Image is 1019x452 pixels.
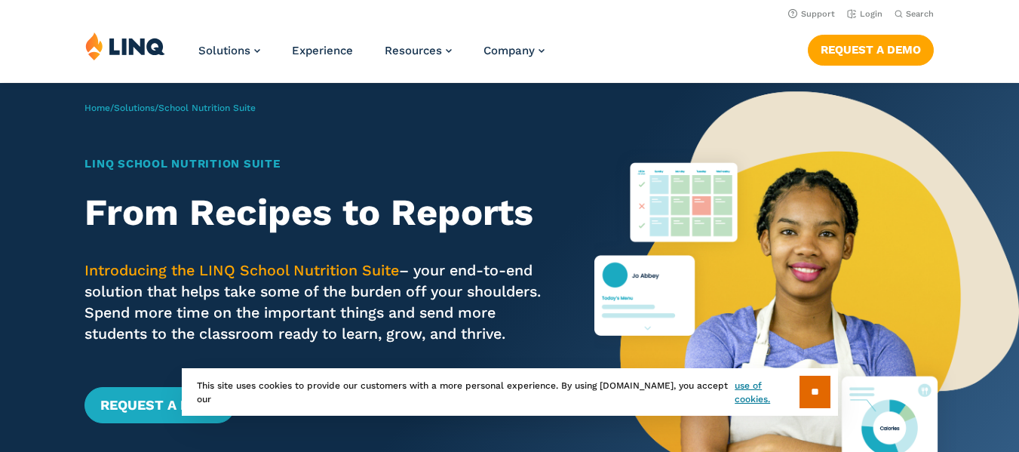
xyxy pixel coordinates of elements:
[847,9,882,19] a: Login
[483,44,535,57] span: Company
[182,368,838,416] div: This site uses cookies to provide our customers with a more personal experience. By using [DOMAIN...
[84,103,256,113] span: / /
[198,32,545,81] nav: Primary Navigation
[114,103,155,113] a: Solutions
[85,32,165,60] img: LINQ | K‑12 Software
[84,262,399,279] span: Introducing the LINQ School Nutrition Suite
[895,8,934,20] button: Open Search Bar
[906,9,934,19] span: Search
[84,155,552,173] h1: LINQ School Nutrition Suite
[735,379,799,406] a: use of cookies.
[84,192,552,234] h2: From Recipes to Reports
[808,35,934,65] a: Request a Demo
[292,44,353,57] a: Experience
[198,44,260,57] a: Solutions
[84,260,552,346] p: – your end-to-end solution that helps take some of the burden off your shoulders. Spend more time...
[84,387,235,423] a: Request a Demo
[483,44,545,57] a: Company
[385,44,452,57] a: Resources
[84,103,110,113] a: Home
[808,32,934,65] nav: Button Navigation
[788,9,835,19] a: Support
[385,44,442,57] span: Resources
[158,103,256,113] span: School Nutrition Suite
[198,44,250,57] span: Solutions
